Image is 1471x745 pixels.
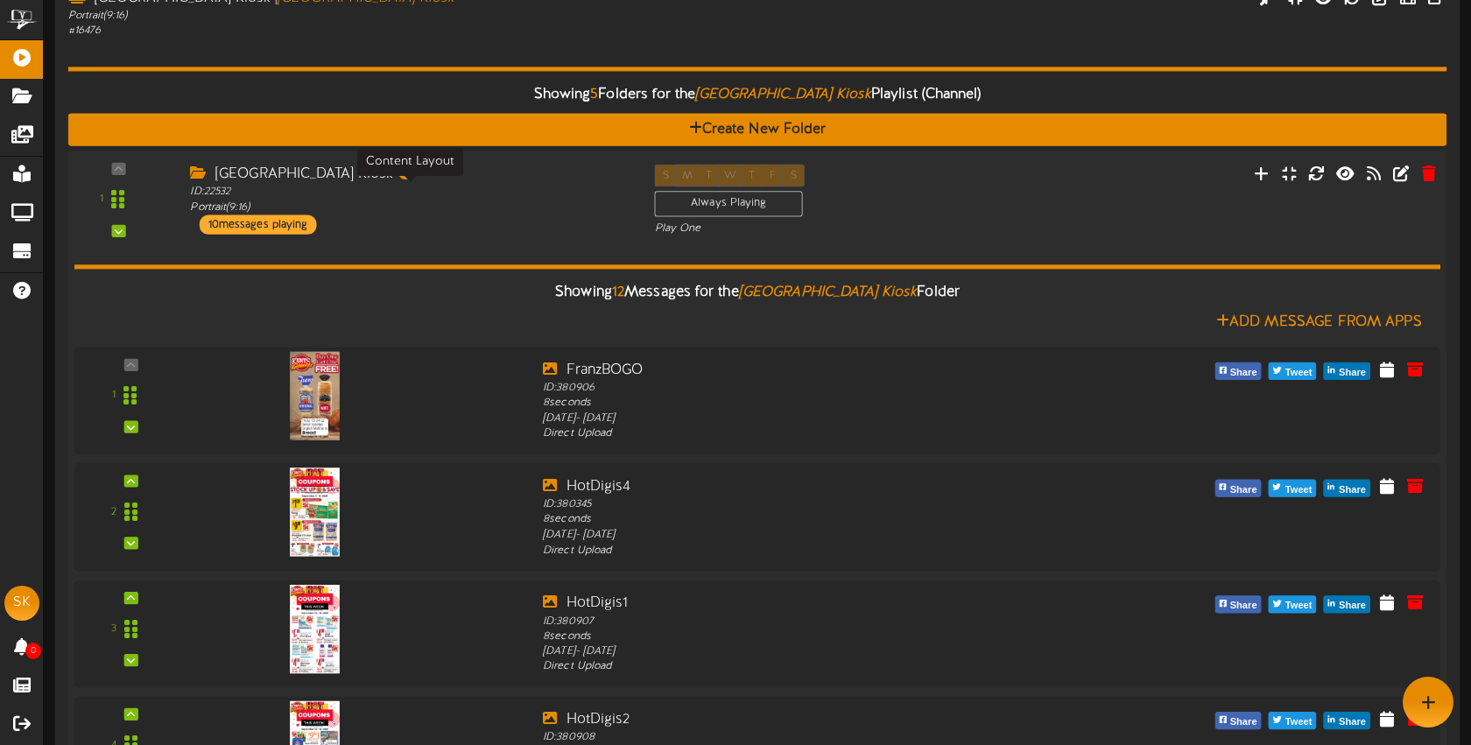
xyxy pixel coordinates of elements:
div: [DATE] - [DATE] [543,411,1086,425]
button: Tweet [1269,362,1317,379]
div: Direct Upload [543,425,1086,440]
span: Share [1335,596,1369,615]
span: Share [1227,362,1261,382]
span: Tweet [1282,480,1316,499]
div: ID: 22532 Portrait ( 9:16 ) [190,184,628,214]
span: Share [1227,480,1261,499]
span: Share [1335,480,1369,499]
button: Tweet [1269,479,1317,496]
button: Create New Folder [68,113,1447,145]
button: Tweet [1269,595,1317,613]
div: ID: 380345 8 seconds [543,496,1086,527]
div: [GEOGRAPHIC_DATA] Kiosk [190,164,628,184]
img: fa4a191e-2873-43c7-bf85-8a0c67c15538.png [290,351,340,439]
div: Play One [655,221,976,235]
div: [DATE] - [DATE] [543,643,1086,658]
span: 0 [25,643,41,659]
div: Portrait ( 9:16 ) [68,9,628,24]
button: Share [1324,362,1370,379]
div: FranzBOGO [543,360,1086,380]
span: 12 [612,284,624,299]
button: Share [1324,712,1370,729]
button: Share [1214,362,1261,379]
div: Direct Upload [543,659,1086,674]
div: HotDigis1 [543,593,1086,613]
button: Share [1214,595,1261,613]
span: 5 [590,86,598,102]
img: a49cf105-d8d8-48bd-8d54-0a5648f88660.png [290,467,340,556]
div: ID: 380906 8 seconds [543,380,1086,411]
div: SK [4,586,39,621]
span: Share [1227,713,1261,732]
button: Tweet [1269,712,1317,729]
div: ID: 380907 8 seconds [543,614,1086,644]
div: HotDigis2 [543,710,1086,730]
i: [GEOGRAPHIC_DATA] Kiosk [739,284,918,299]
span: Tweet [1282,362,1316,382]
div: Always Playing [655,191,803,217]
div: 10 messages playing [200,214,317,234]
div: Showing Folders for the Playlist (Channel) [55,75,1460,113]
div: # 16476 [68,24,628,39]
div: [DATE] - [DATE] [543,527,1086,542]
span: Share [1335,713,1369,732]
span: Share [1335,362,1369,382]
i: [GEOGRAPHIC_DATA] Kiosk [695,86,872,102]
div: HotDigis4 [543,476,1086,496]
button: Share [1324,479,1370,496]
button: Share [1214,479,1261,496]
span: Tweet [1282,596,1316,615]
button: Share [1214,712,1261,729]
button: Add Message From Apps [1211,312,1427,334]
button: Share [1324,595,1370,613]
div: Showing Messages for the Folder [61,273,1453,311]
img: de4cfd31-d22e-48a6-ad18-54f6e6b50d60.png [290,584,340,672]
div: Direct Upload [543,543,1086,558]
span: Tweet [1282,713,1316,732]
span: Share [1227,596,1261,615]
